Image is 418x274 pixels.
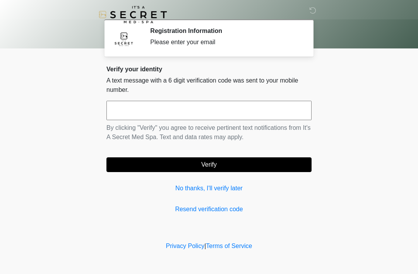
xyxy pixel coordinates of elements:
[106,184,312,193] a: No thanks, I'll verify later
[206,243,252,249] a: Terms of Service
[106,65,312,73] h2: Verify your identity
[112,27,135,50] img: Agent Avatar
[106,123,312,142] p: By clicking "Verify" you agree to receive pertinent text notifications from It's A Secret Med Spa...
[106,157,312,172] button: Verify
[204,243,206,249] a: |
[150,27,300,34] h2: Registration Information
[106,76,312,95] p: A text message with a 6 digit verification code was sent to your mobile number.
[106,205,312,214] a: Resend verification code
[150,38,300,47] div: Please enter your email
[166,243,205,249] a: Privacy Policy
[99,6,167,23] img: It's A Secret Med Spa Logo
